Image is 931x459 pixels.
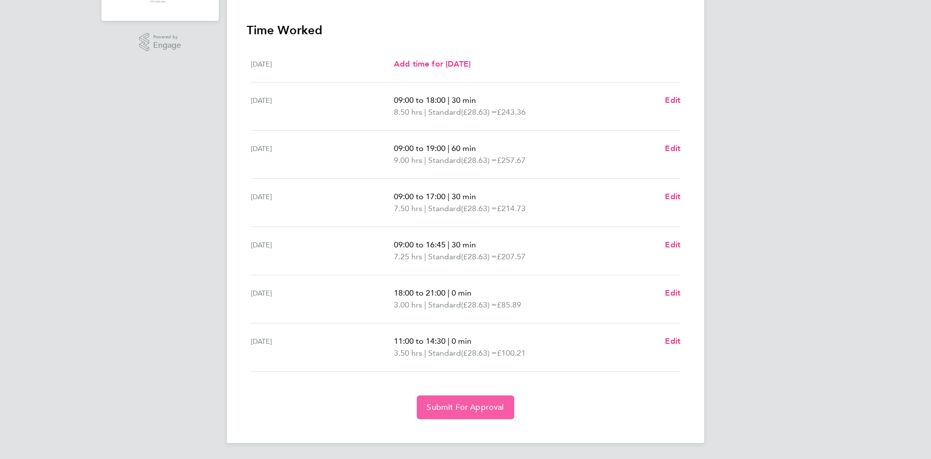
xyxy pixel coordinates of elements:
[448,192,450,201] span: |
[424,300,426,309] span: |
[428,299,461,311] span: Standard
[665,336,680,346] span: Edit
[428,106,461,118] span: Standard
[251,94,394,118] div: [DATE]
[428,203,461,215] span: Standard
[427,402,504,412] span: Submit For Approval
[394,300,422,309] span: 3.00 hrs
[251,191,394,215] div: [DATE]
[461,252,497,261] span: (£28.63) =
[251,239,394,263] div: [DATE]
[424,107,426,117] span: |
[665,335,680,347] a: Edit
[497,348,526,358] span: £100.21
[394,288,446,298] span: 18:00 to 21:00
[417,395,514,419] button: Submit For Approval
[448,288,450,298] span: |
[665,144,680,153] span: Edit
[665,288,680,298] span: Edit
[153,33,181,41] span: Powered by
[452,144,476,153] span: 60 min
[461,107,497,117] span: (£28.63) =
[394,144,446,153] span: 09:00 to 19:00
[251,58,394,70] div: [DATE]
[424,348,426,358] span: |
[665,94,680,106] a: Edit
[394,58,470,70] a: Add time for [DATE]
[665,143,680,154] a: Edit
[497,252,526,261] span: £207.57
[424,252,426,261] span: |
[428,251,461,263] span: Standard
[247,22,684,38] h3: Time Worked
[665,239,680,251] a: Edit
[448,144,450,153] span: |
[448,95,450,105] span: |
[452,336,471,346] span: 0 min
[497,107,526,117] span: £243.36
[452,192,476,201] span: 30 min
[139,33,182,52] a: Powered byEngage
[448,336,450,346] span: |
[428,154,461,166] span: Standard
[251,287,394,311] div: [DATE]
[394,204,422,213] span: 7.50 hrs
[153,41,181,50] span: Engage
[394,95,446,105] span: 09:00 to 18:00
[428,347,461,359] span: Standard
[394,59,470,69] span: Add time for [DATE]
[394,107,422,117] span: 8.50 hrs
[394,336,446,346] span: 11:00 to 14:30
[497,204,526,213] span: £214.73
[461,204,497,213] span: (£28.63) =
[251,335,394,359] div: [DATE]
[452,240,476,249] span: 30 min
[424,155,426,165] span: |
[461,155,497,165] span: (£28.63) =
[665,240,680,249] span: Edit
[394,348,422,358] span: 3.50 hrs
[424,204,426,213] span: |
[448,240,450,249] span: |
[497,155,526,165] span: £257.67
[452,288,471,298] span: 0 min
[452,95,476,105] span: 30 min
[394,240,446,249] span: 09:00 to 16:45
[665,192,680,201] span: Edit
[497,300,521,309] span: £85.89
[665,287,680,299] a: Edit
[665,95,680,105] span: Edit
[394,155,422,165] span: 9.00 hrs
[251,143,394,166] div: [DATE]
[461,348,497,358] span: (£28.63) =
[461,300,497,309] span: (£28.63) =
[394,192,446,201] span: 09:00 to 17:00
[665,191,680,203] a: Edit
[394,252,422,261] span: 7.25 hrs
